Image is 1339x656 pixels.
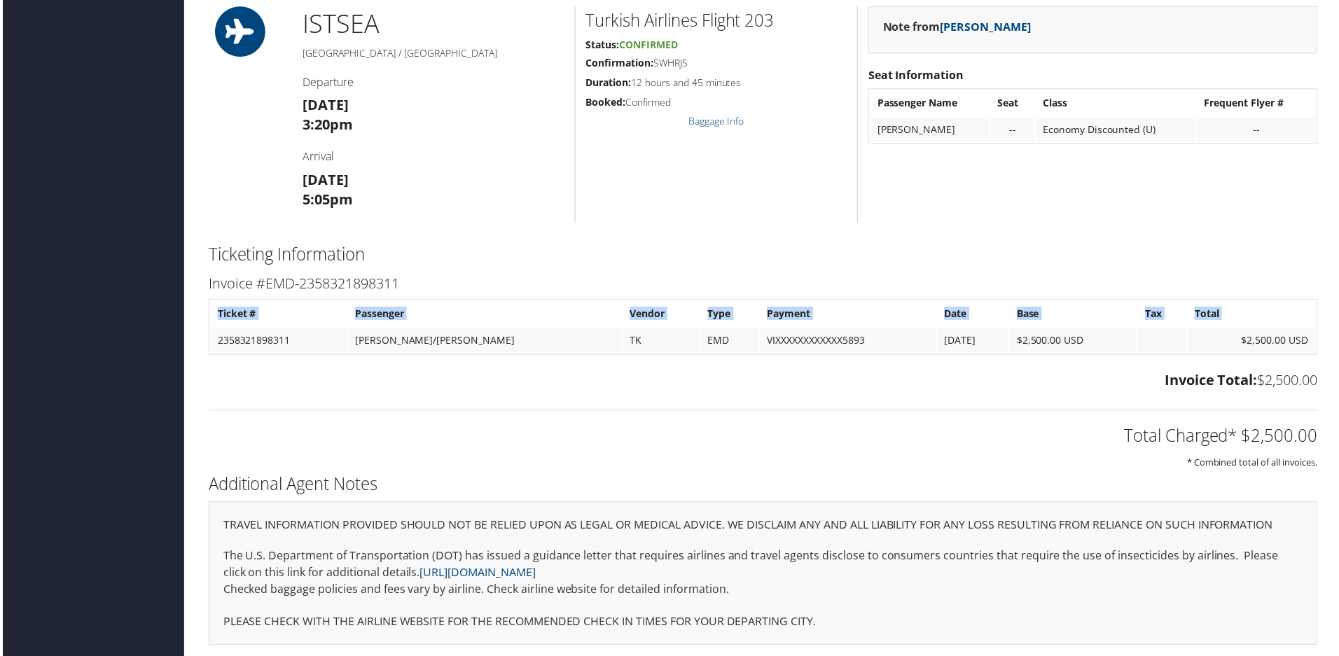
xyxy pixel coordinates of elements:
strong: Seat Information [869,68,965,83]
th: Class [1037,91,1198,116]
strong: Status: [585,38,619,51]
h1: IST SEA [301,6,564,41]
a: Baggage Info [688,115,744,128]
th: Passenger Name [871,91,990,116]
th: Type [701,302,759,328]
td: EMD [701,329,759,354]
span: Confirmed [619,38,678,51]
p: PLEASE CHECK WITH THE AIRLINE WEBSITE FOR THE RECOMMENDED CHECK IN TIMES FOR YOUR DEPARTING CITY. [221,615,1305,634]
h2: Ticketing Information [207,244,1320,267]
td: $2,500.00 USD [1011,329,1139,354]
p: Checked baggage policies and fees vary by airline. Check airline website for detailed information. [221,583,1305,601]
th: Payment [761,302,937,328]
strong: Note from [884,19,1032,34]
a: [URL][DOMAIN_NAME] [419,567,535,582]
h2: Total Charged* $2,500.00 [207,426,1320,449]
strong: 3:20pm [301,116,352,134]
td: $2,500.00 USD [1190,329,1318,354]
strong: [DATE] [301,96,347,115]
h5: SWHRJS [585,57,847,71]
th: Base [1011,302,1139,328]
td: [PERSON_NAME] [871,118,990,143]
td: TK [623,329,700,354]
h3: Invoice #EMD-2358321898311 [207,275,1320,295]
strong: Invoice Total: [1167,372,1260,391]
th: Ticket # [209,302,345,328]
h3: $2,500.00 [207,372,1320,392]
strong: Duration: [585,76,631,90]
th: Vendor [623,302,700,328]
td: VIXXXXXXXXXXXX5893 [761,329,937,354]
h4: Departure [301,75,564,90]
div: -- [1207,124,1311,137]
th: Passenger [347,302,621,328]
h5: Confirmed [585,96,847,110]
p: TRAVEL INFORMATION PROVIDED SHOULD NOT BE RELIED UPON AS LEGAL OR MEDICAL ADVICE. WE DISCLAIM ANY... [221,518,1305,536]
td: 2358321898311 [209,329,345,354]
h5: [GEOGRAPHIC_DATA] / [GEOGRAPHIC_DATA] [301,47,564,61]
th: Tax [1140,302,1188,328]
small: * Combined total of all invoices. [1189,458,1320,470]
h4: Arrival [301,149,564,165]
th: Date [938,302,1010,328]
h5: 12 hours and 45 minutes [585,76,847,90]
td: [PERSON_NAME]/[PERSON_NAME] [347,329,621,354]
th: Total [1190,302,1318,328]
h2: Turkish Airlines Flight 203 [585,8,847,32]
h2: Additional Agent Notes [207,474,1320,498]
strong: [DATE] [301,171,347,190]
td: Economy Discounted (U) [1037,118,1198,143]
div: -- [999,124,1029,137]
td: [DATE] [938,329,1010,354]
strong: 5:05pm [301,190,352,209]
strong: Confirmation: [585,57,653,70]
a: [PERSON_NAME] [941,19,1032,34]
th: Frequent Flyer # [1200,91,1318,116]
strong: Booked: [585,96,625,109]
th: Seat [992,91,1036,116]
div: The U.S. Department of Transportation (DOT) has issued a guidance letter that requires airlines a... [207,503,1320,648]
